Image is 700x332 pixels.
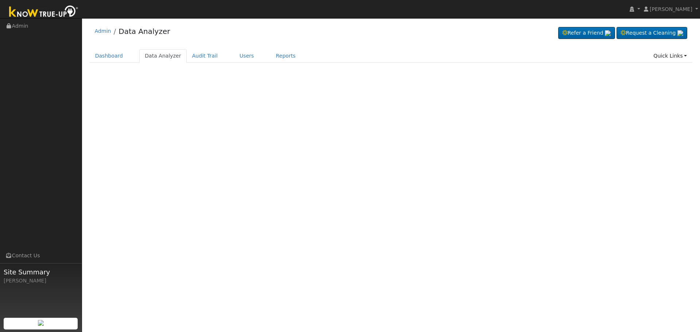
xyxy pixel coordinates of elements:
a: Dashboard [90,49,129,63]
a: Refer a Friend [558,27,615,39]
a: Data Analyzer [118,27,170,36]
a: Audit Trail [187,49,223,63]
a: Admin [95,28,111,34]
a: Quick Links [648,49,692,63]
a: Data Analyzer [139,49,187,63]
span: [PERSON_NAME] [650,6,692,12]
img: Know True-Up [5,4,82,20]
div: [PERSON_NAME] [4,277,78,285]
img: retrieve [38,320,44,326]
a: Users [234,49,260,63]
img: retrieve [677,30,683,36]
span: Site Summary [4,267,78,277]
a: Reports [271,49,301,63]
img: retrieve [605,30,611,36]
a: Request a Cleaning [617,27,687,39]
